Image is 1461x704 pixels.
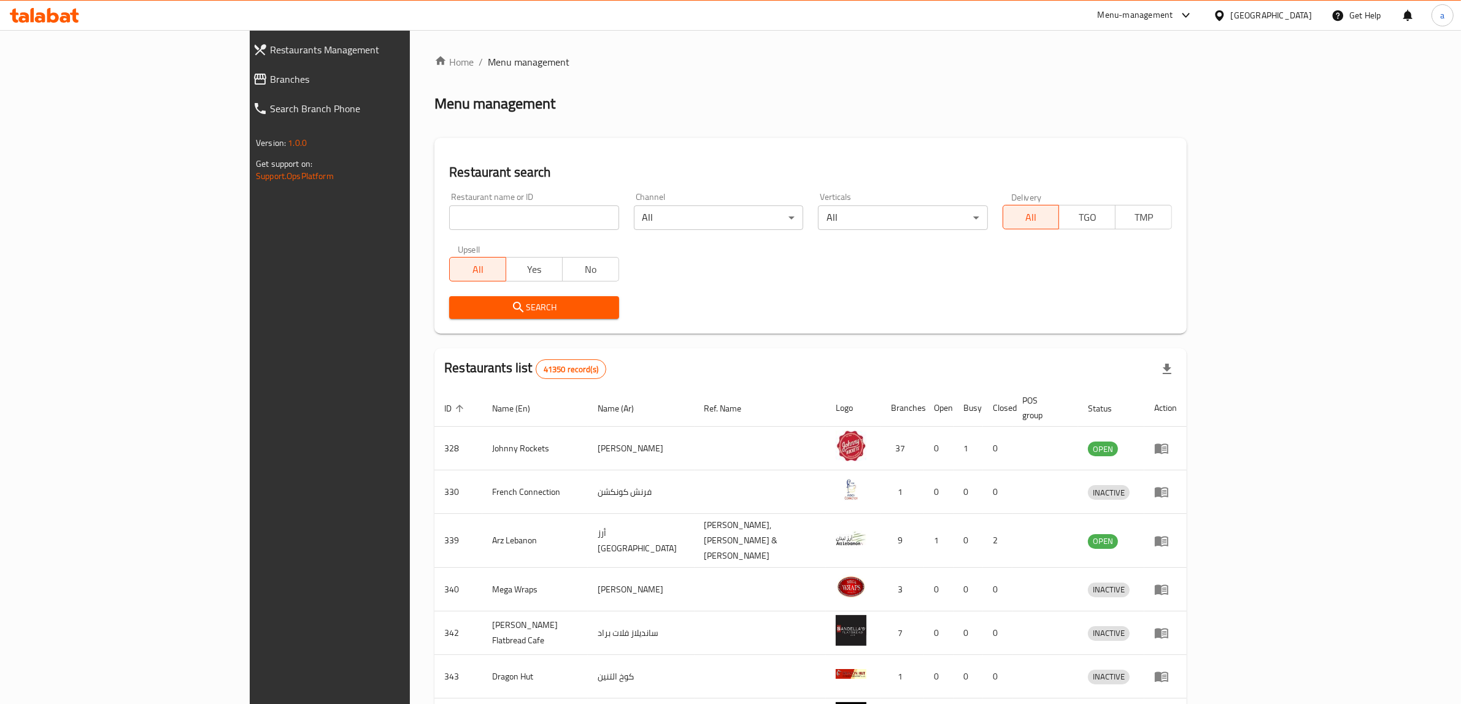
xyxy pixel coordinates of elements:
[598,401,650,416] span: Name (Ar)
[983,568,1012,611] td: 0
[836,615,866,646] img: Sandella's Flatbread Cafe
[243,94,494,123] a: Search Branch Phone
[983,611,1012,655] td: 0
[1088,401,1128,416] span: Status
[1088,670,1130,684] span: INACTIVE
[270,72,484,86] span: Branches
[1152,354,1182,384] div: Export file
[881,389,924,427] th: Branches
[881,568,924,611] td: 3
[954,389,983,427] th: Busy
[836,659,866,689] img: Dragon Hut
[1088,626,1130,640] span: INACTIVE
[1154,534,1177,548] div: Menu
[256,135,286,151] span: Version:
[1088,534,1118,548] span: OPEN
[1088,583,1130,597] span: INACTIVE
[1088,670,1130,684] div: INACTIVE
[455,261,501,278] span: All
[1154,626,1177,640] div: Menu
[444,359,606,379] h2: Restaurants list
[1144,389,1187,427] th: Action
[1058,205,1116,229] button: TGO
[634,205,803,230] div: All
[924,611,954,655] td: 0
[836,523,866,554] img: Arz Lebanon
[818,205,987,230] div: All
[1231,9,1312,22] div: [GEOGRAPHIC_DATA]
[881,611,924,655] td: 7
[482,568,588,611] td: Mega Wraps
[434,94,555,113] h2: Menu management
[588,611,695,655] td: سانديلاز فلات براد
[588,514,695,568] td: أرز [GEOGRAPHIC_DATA]
[1120,209,1167,226] span: TMP
[1088,486,1130,500] span: INACTIVE
[924,470,954,514] td: 0
[1088,626,1130,641] div: INACTIVE
[270,42,484,57] span: Restaurants Management
[1003,205,1060,229] button: All
[492,401,546,416] span: Name (En)
[1088,485,1130,500] div: INACTIVE
[983,514,1012,568] td: 2
[1098,8,1173,23] div: Menu-management
[1088,442,1118,456] div: OPEN
[588,427,695,470] td: [PERSON_NAME]
[1154,582,1177,597] div: Menu
[983,655,1012,698] td: 0
[256,156,312,172] span: Get support on:
[954,514,983,568] td: 0
[1088,534,1118,549] div: OPEN
[1008,209,1055,226] span: All
[449,257,506,281] button: All
[1064,209,1111,226] span: TGO
[881,514,924,568] td: 9
[459,300,609,315] span: Search
[881,655,924,698] td: 1
[881,427,924,470] td: 37
[449,163,1172,182] h2: Restaurant search
[695,514,827,568] td: [PERSON_NAME],[PERSON_NAME] & [PERSON_NAME]
[983,389,1012,427] th: Closed
[954,427,983,470] td: 1
[924,568,954,611] td: 0
[444,401,468,416] span: ID
[449,205,619,230] input: Search for restaurant name or ID..
[924,389,954,427] th: Open
[488,55,569,69] span: Menu management
[482,470,588,514] td: French Connection
[482,514,588,568] td: Arz Lebanon
[924,427,954,470] td: 0
[568,261,614,278] span: No
[458,245,480,253] label: Upsell
[983,470,1012,514] td: 0
[536,359,606,379] div: Total records count
[588,655,695,698] td: كوخ التنين
[704,401,758,416] span: Ref. Name
[954,655,983,698] td: 0
[449,296,619,319] button: Search
[881,470,924,514] td: 1
[1154,441,1177,456] div: Menu
[954,568,983,611] td: 0
[924,655,954,698] td: 0
[256,168,334,184] a: Support.OpsPlatform
[1022,393,1063,423] span: POS group
[270,101,484,116] span: Search Branch Phone
[826,389,881,427] th: Logo
[434,55,1187,69] nav: breadcrumb
[1115,205,1172,229] button: TMP
[243,35,494,64] a: Restaurants Management
[924,514,954,568] td: 1
[482,427,588,470] td: Johnny Rockets
[954,611,983,655] td: 0
[482,611,588,655] td: [PERSON_NAME] Flatbread Cafe
[836,572,866,602] img: Mega Wraps
[506,257,563,281] button: Yes
[1440,9,1444,22] span: a
[983,427,1012,470] td: 0
[588,568,695,611] td: [PERSON_NAME]
[836,430,866,461] img: Johnny Rockets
